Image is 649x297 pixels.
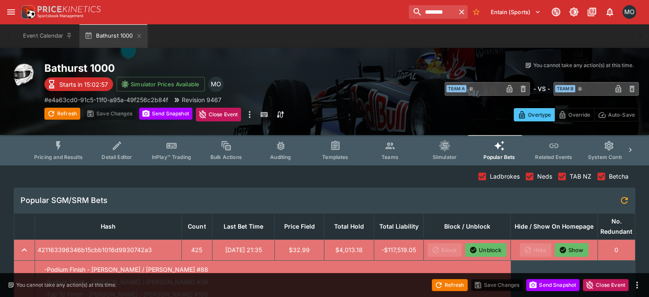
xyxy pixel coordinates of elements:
[38,14,84,18] img: Sportsbook Management
[182,95,221,104] p: Revision 9467
[79,24,147,48] button: Bathurst 1000
[35,213,182,239] th: Hash
[16,281,116,289] p: You cannot take any action(s) at this time.
[483,154,515,160] span: Popular Bets
[17,242,32,258] button: expand row
[432,279,468,291] button: Refresh
[18,24,78,48] button: Event Calendar
[374,213,423,239] th: Total Liability
[600,245,632,254] p: 0
[274,213,324,239] th: Price Field
[35,239,182,260] td: 421163396346b15cbb1016d9930742a3
[44,108,80,120] button: Refresh
[116,77,205,91] button: Simulator Prices Available
[274,239,324,260] td: $32.99
[533,62,634,69] p: You cannot take any action(s) at this time.
[324,239,374,260] td: $4,013.18
[465,243,506,257] button: Unblock
[139,108,192,120] button: Send Snapshot
[490,172,520,181] span: Ladbrokes
[568,110,590,119] p: Override
[535,154,572,160] span: Related Events
[424,213,511,239] th: Block / Unblock
[548,4,564,20] button: Connected to PK
[588,154,630,160] span: System Controls
[623,5,636,19] div: Matt Oliver
[34,154,83,160] span: Pricing and Results
[594,108,639,121] button: Auto-Save
[528,110,551,119] p: Overtype
[19,3,36,21] img: PriceKinetics Logo
[537,172,552,181] span: Neds
[584,4,600,20] button: Documentation
[381,154,399,160] span: Teams
[598,213,635,239] th: No. Redundant
[555,85,575,92] span: Team B
[526,279,579,291] button: Send Snapshot
[533,84,550,93] h6: - VS -
[38,6,101,12] img: PriceKinetics
[324,213,374,239] th: Total Hold
[554,108,594,121] button: Override
[196,108,242,121] button: Close Event
[152,154,191,160] span: InPlay™ Trading
[608,110,635,119] p: Auto-Save
[583,279,629,291] button: Close Event
[270,154,291,160] span: Auditing
[555,243,589,257] button: Show
[181,213,212,239] th: Count
[620,3,639,21] button: Matt Oliver
[469,5,483,19] button: No Bookmarks
[44,265,208,274] p: - Podium Finish - [PERSON_NAME] / [PERSON_NAME] #88
[59,80,108,89] p: Starts in 15:02:57
[433,154,457,160] span: Simulator
[570,172,591,181] span: TAB NZ
[486,5,546,19] button: Select Tenant
[181,239,212,260] td: 425
[44,95,168,104] p: Copy To Clipboard
[20,195,617,205] span: Popular SGM/SRM Bets
[102,154,132,160] span: Detail Editor
[446,85,466,92] span: Team A
[374,239,423,260] td: -$117,519.05
[210,154,242,160] span: Bulk Actions
[514,108,555,121] button: Overtype
[632,280,642,290] button: more
[566,4,582,20] button: Toggle light/dark mode
[27,135,622,165] div: Event type filters
[609,172,629,181] span: Betcha
[409,5,456,19] input: search
[602,4,617,20] button: Notifications
[514,108,639,121] div: Start From
[244,108,255,121] button: more
[3,4,19,20] button: open drawer
[44,62,391,75] h2: Copy To Clipboard
[322,154,348,160] span: Templates
[208,76,224,92] div: Matthew Oliver
[212,213,275,239] th: Last Bet Time
[10,62,38,89] img: motorracing.png
[511,213,598,239] th: Hide / Show On Homepage
[212,239,275,260] td: [DATE] 21:35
